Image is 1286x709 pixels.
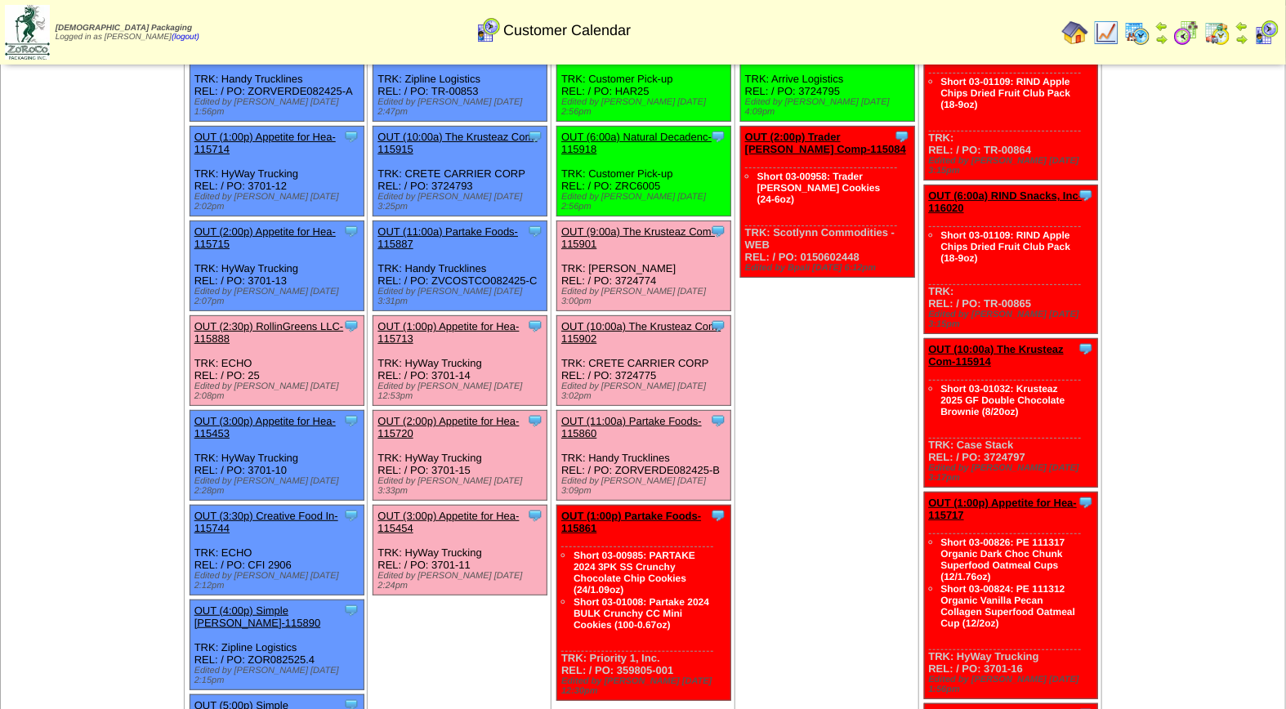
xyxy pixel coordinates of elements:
[561,676,730,696] div: Edited by [PERSON_NAME] [DATE] 12:30pm
[740,127,914,278] div: TRK: Scotlynn Commodities - WEB REL: / PO: 0150602448
[343,128,359,145] img: Tooltip
[561,131,712,155] a: OUT (6:00a) Natural Decadenc-115918
[475,17,501,43] img: calendarcustomer.gif
[190,506,364,595] div: TRK: ECHO REL: / PO: CFI 2906
[373,127,547,216] div: TRK: CRETE CARRIER CORP REL: / PO: 3724793
[929,497,1078,521] a: OUT (1:00p) Appetite for Hea-115717
[557,32,731,122] div: TRK: Customer Pick-up REL: / PO: HAR25
[1235,20,1248,33] img: arrowleft.gif
[377,192,547,212] div: Edited by [PERSON_NAME] [DATE] 3:25pm
[194,510,338,534] a: OUT (3:30p) Creative Food In-115744
[194,571,364,591] div: Edited by [PERSON_NAME] [DATE] 2:12pm
[377,225,518,250] a: OUT (11:00a) Partake Foods-115887
[527,412,543,429] img: Tooltip
[929,190,1083,214] a: OUT (6:00a) RIND Snacks, Inc-116020
[1062,20,1088,46] img: home.gif
[527,128,543,145] img: Tooltip
[194,320,344,345] a: OUT (2:30p) RollinGreens LLC-115888
[377,476,547,496] div: Edited by [PERSON_NAME] [DATE] 3:33pm
[710,318,726,334] img: Tooltip
[740,32,914,122] div: TRK: Arrive Logistics REL: / PO: 3724795
[929,343,1064,368] a: OUT (10:00a) The Krusteaz Com-115914
[561,192,730,212] div: Edited by [PERSON_NAME] [DATE] 2:56pm
[561,510,701,534] a: OUT (1:00p) Partake Foods-115861
[1253,20,1279,46] img: calendarcustomer.gif
[194,192,364,212] div: Edited by [PERSON_NAME] [DATE] 2:02pm
[190,127,364,216] div: TRK: HyWay Trucking REL: / PO: 3701-12
[373,32,547,122] div: TRK: Zipline Logistics REL: / PO: TR-00853
[557,127,731,216] div: TRK: Customer Pick-up REL: / PO: ZRC6005
[745,263,914,273] div: Edited by Bpali [DATE] 6:12pm
[1078,187,1094,203] img: Tooltip
[194,476,364,496] div: Edited by [PERSON_NAME] [DATE] 2:28pm
[1078,341,1094,357] img: Tooltip
[527,507,543,524] img: Tooltip
[377,97,547,117] div: Edited by [PERSON_NAME] [DATE] 2:47pm
[56,24,199,42] span: Logged in as [PERSON_NAME]
[561,225,715,250] a: OUT (9:00a) The Krusteaz Com-115901
[194,225,336,250] a: OUT (2:00p) Appetite for Hea-115715
[190,32,364,122] div: TRK: Handy Trucklines REL: / PO: ZORVERDE082425-A
[561,381,730,401] div: Edited by [PERSON_NAME] [DATE] 3:02pm
[561,476,730,496] div: Edited by [PERSON_NAME] [DATE] 3:09pm
[561,415,702,439] a: OUT (11:00a) Partake Foods-115860
[757,171,881,205] a: Short 03-00958: Trader [PERSON_NAME] Cookies (24-6oz)
[194,415,336,439] a: OUT (3:00p) Appetite for Hea-115453
[343,412,359,429] img: Tooltip
[190,221,364,311] div: TRK: HyWay Trucking REL: / PO: 3701-13
[527,223,543,239] img: Tooltip
[924,339,1098,488] div: TRK: Case Stack REL: / PO: 3724797
[377,571,547,591] div: Edited by [PERSON_NAME] [DATE] 2:24pm
[924,32,1098,181] div: TRK: REL: / PO: TR-00864
[941,230,1071,264] a: Short 03-01109: RIND Apple Chips Dried Fruit Club Pack (18-9oz)
[190,600,364,690] div: TRK: Zipline Logistics REL: / PO: ZOR082525.4
[377,415,519,439] a: OUT (2:00p) Appetite for Hea-115720
[1124,20,1150,46] img: calendarprod.gif
[373,506,547,595] div: TRK: HyWay Trucking REL: / PO: 3701-11
[1235,33,1248,46] img: arrowright.gif
[710,128,726,145] img: Tooltip
[5,5,50,60] img: zoroco-logo-small.webp
[941,76,1071,110] a: Short 03-01109: RIND Apple Chips Dried Fruit Club Pack (18-9oz)
[190,411,364,501] div: TRK: HyWay Trucking REL: / PO: 3701-10
[1078,494,1094,511] img: Tooltip
[194,131,336,155] a: OUT (1:00p) Appetite for Hea-115714
[194,666,364,685] div: Edited by [PERSON_NAME] [DATE] 2:15pm
[941,383,1065,417] a: Short 03-01032: Krusteaz 2025 GF Double Chocolate Brownie (8/20oz)
[373,411,547,501] div: TRK: HyWay Trucking REL: / PO: 3701-15
[924,185,1098,334] div: TRK: REL: / PO: TR-00865
[929,310,1098,329] div: Edited by [PERSON_NAME] [DATE] 3:15pm
[710,507,726,524] img: Tooltip
[343,223,359,239] img: Tooltip
[343,602,359,618] img: Tooltip
[557,316,731,406] div: TRK: CRETE CARRIER CORP REL: / PO: 3724775
[377,131,537,155] a: OUT (10:00a) The Krusteaz Com-115915
[527,318,543,334] img: Tooltip
[56,24,192,33] span: [DEMOGRAPHIC_DATA] Packaging
[561,320,721,345] a: OUT (10:00a) The Krusteaz Com-115902
[194,287,364,306] div: Edited by [PERSON_NAME] [DATE] 2:07pm
[343,507,359,524] img: Tooltip
[172,33,199,42] a: (logout)
[1155,20,1168,33] img: arrowleft.gif
[377,381,547,401] div: Edited by [PERSON_NAME] [DATE] 12:53pm
[929,675,1098,694] div: Edited by [PERSON_NAME] [DATE] 1:56pm
[343,318,359,334] img: Tooltip
[745,97,914,117] div: Edited by [PERSON_NAME] [DATE] 4:09pm
[710,223,726,239] img: Tooltip
[503,22,631,39] span: Customer Calendar
[377,287,547,306] div: Edited by [PERSON_NAME] [DATE] 3:31pm
[745,131,906,155] a: OUT (2:00p) Trader [PERSON_NAME] Comp-115084
[194,381,364,401] div: Edited by [PERSON_NAME] [DATE] 2:08pm
[924,493,1098,699] div: TRK: HyWay Trucking REL: / PO: 3701-16
[929,463,1098,483] div: Edited by [PERSON_NAME] [DATE] 3:17pm
[557,506,731,701] div: TRK: Priority 1, Inc. REL: / PO: 359805-001
[941,537,1065,582] a: Short 03-00826: PE 111317 Organic Dark Choc Chunk Superfood Oatmeal Cups (12/1.76oz)
[194,604,321,629] a: OUT (4:00p) Simple [PERSON_NAME]-115890
[194,97,364,117] div: Edited by [PERSON_NAME] [DATE] 1:56pm
[1155,33,1168,46] img: arrowright.gif
[1093,20,1119,46] img: line_graph.gif
[574,596,709,631] a: Short 03-01008: Partake 2024 BULK Crunchy CC Mini Cookies (100-0.67oz)
[941,583,1076,629] a: Short 03-00824: PE 111312 Organic Vanilla Pecan Collagen Superfood Oatmeal Cup (12/2oz)
[894,128,910,145] img: Tooltip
